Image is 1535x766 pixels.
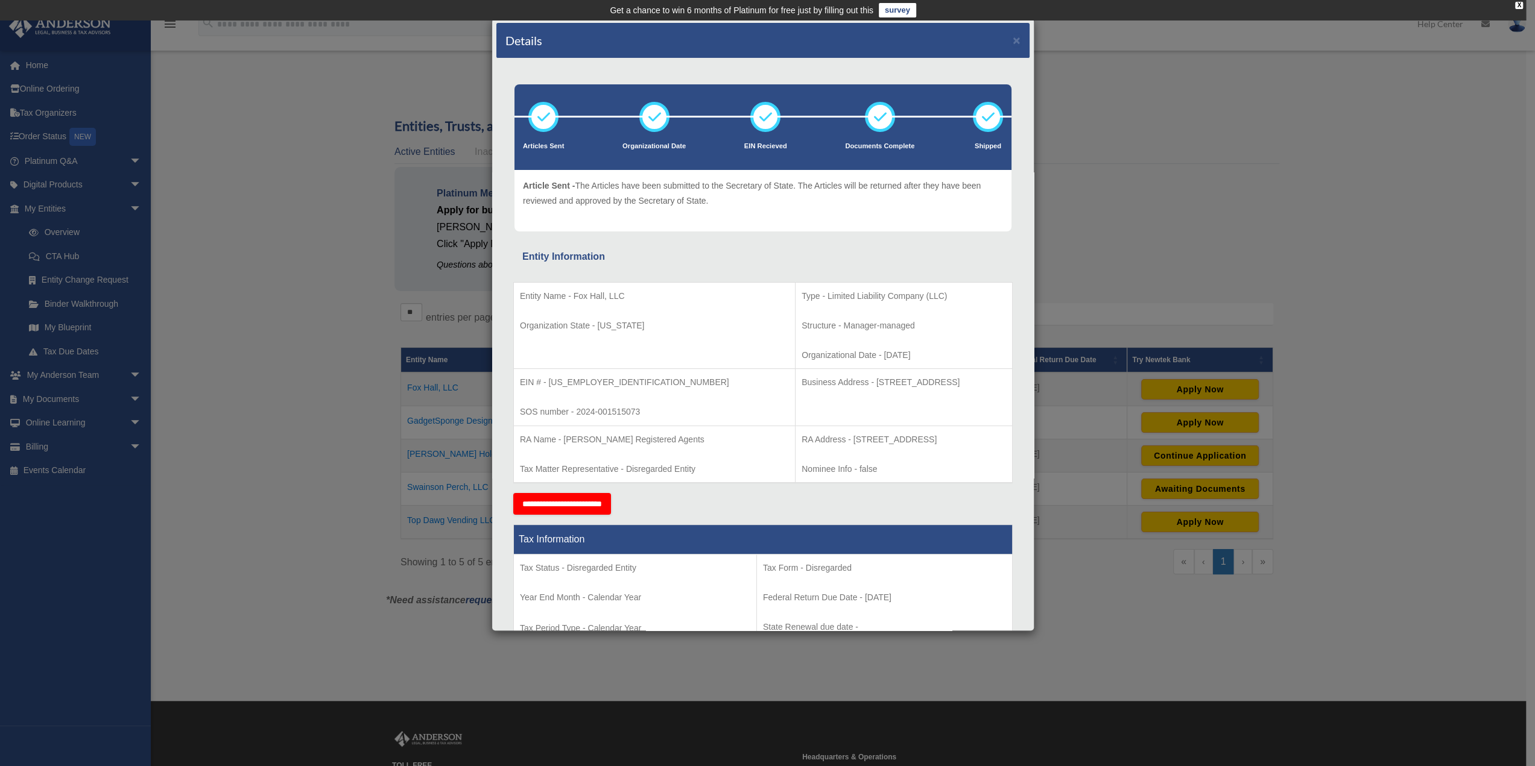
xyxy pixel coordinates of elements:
a: survey [879,3,916,17]
p: Structure - Manager-managed [802,318,1006,333]
p: The Articles have been submitted to the Secretary of State. The Articles will be returned after t... [523,178,1003,208]
p: Year End Month - Calendar Year [520,590,750,605]
p: Documents Complete [845,140,914,152]
div: Entity Information [522,248,1004,265]
p: Type - Limited Liability Company (LLC) [802,289,1006,304]
p: Articles Sent [523,140,564,152]
p: RA Address - [STREET_ADDRESS] [802,432,1006,447]
p: State Renewal due date - [763,620,1006,635]
p: Tax Status - Disregarded Entity [520,560,750,576]
p: Business Address - [STREET_ADDRESS] [802,375,1006,390]
h4: Details [505,32,542,49]
td: Tax Period Type - Calendar Year [514,554,757,644]
p: Nominee Info - false [802,462,1006,477]
p: EIN Recieved [744,140,787,152]
p: Organizational Date [622,140,686,152]
p: SOS number - 2024-001515073 [520,404,789,419]
button: × [1013,34,1021,46]
span: Article Sent - [523,181,575,190]
p: EIN # - [US_EMPLOYER_IDENTIFICATION_NUMBER] [520,375,789,390]
div: close [1515,2,1523,9]
p: Tax Matter Representative - Disregarded Entity [520,462,789,477]
p: Federal Return Due Date - [DATE] [763,590,1006,605]
div: Get a chance to win 6 months of Platinum for free just by filling out this [610,3,873,17]
p: Entity Name - Fox Hall, LLC [520,289,789,304]
p: Organizational Date - [DATE] [802,348,1006,363]
th: Tax Information [514,525,1013,554]
p: Tax Form - Disregarded [763,560,1006,576]
p: Organization State - [US_STATE] [520,318,789,333]
p: Shipped [973,140,1003,152]
p: RA Name - [PERSON_NAME] Registered Agents [520,432,789,447]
